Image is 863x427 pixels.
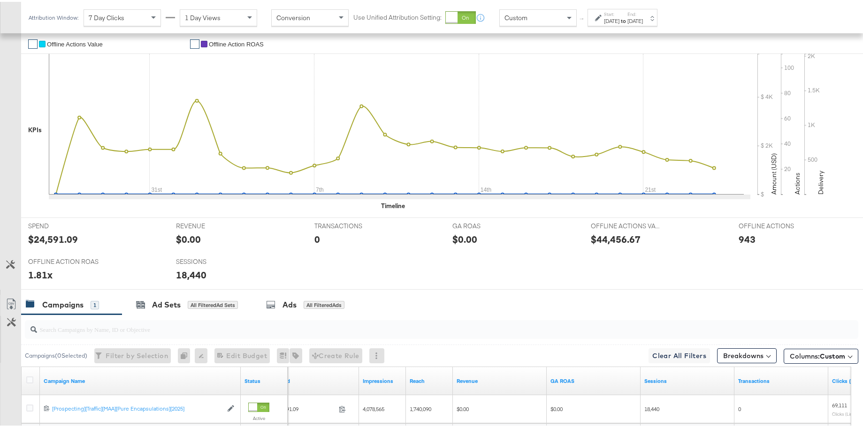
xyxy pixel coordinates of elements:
[452,231,477,244] div: $0.00
[591,231,641,244] div: $44,456.67
[738,404,741,411] span: 0
[176,266,206,280] div: 18,440
[604,15,619,23] div: [DATE]
[28,231,78,244] div: $24,591.09
[619,15,627,22] strong: to
[28,13,79,19] div: Attribution Window:
[381,200,405,209] div: Timeline
[550,404,563,411] span: $0.00
[176,231,201,244] div: $0.00
[504,12,527,20] span: Custom
[52,403,222,411] div: [Prospecting][Traffic][MAA][Pure Encapsulations][2025]
[627,15,643,23] div: [DATE]
[47,39,103,46] span: Offline Actions Value
[627,9,643,15] label: End:
[209,39,264,46] span: Offline Action ROAS
[739,231,756,244] div: 943
[644,375,731,383] a: Sessions - GA Sessions - The total number of sessions
[644,404,659,411] span: 18,440
[649,346,710,361] button: Clear All Filters
[770,151,778,193] text: Amount (USD)
[178,346,195,361] div: 0
[185,12,221,20] span: 1 Day Views
[37,315,782,333] input: Search Campaigns by Name, ID or Objective
[190,37,199,47] a: ✔
[152,298,181,308] div: Ad Sets
[274,375,355,383] a: The total amount spent to date.
[363,375,402,383] a: The number of times your ad was served. On mobile apps an ad is counted as served the first time ...
[457,404,469,411] span: $0.00
[652,348,706,360] span: Clear All Filters
[820,350,845,359] span: Custom
[44,375,237,383] a: Your campaign name.
[244,375,284,383] a: Shows the current state of your Ad Campaign.
[738,375,825,383] a: Transactions - The total number of transactions
[817,169,825,193] text: Delivery
[410,404,431,411] span: 1,740,090
[314,231,320,244] div: 0
[550,375,637,383] a: GA roas
[784,347,858,362] button: Columns:Custom
[52,403,222,411] a: [Prospecting][Traffic][MAA][Pure Encapsulations][2025]
[457,375,543,383] a: Transaction Revenue - The total sale revenue (excluding shipping and tax) of the transaction
[604,9,619,15] label: Start:
[28,255,99,264] span: OFFLINE ACTION ROAS
[452,220,523,229] span: GA ROAS
[89,12,124,20] span: 7 Day Clicks
[276,12,310,20] span: Conversion
[28,124,42,133] div: KPIs
[28,220,99,229] span: SPEND
[248,413,269,420] label: Active
[28,266,53,280] div: 1.81x
[790,350,845,359] span: Columns:
[188,299,238,307] div: All Filtered Ad Sets
[410,375,449,383] a: The number of people your ad was served to.
[793,171,802,193] text: Actions
[353,11,442,20] label: Use Unified Attribution Setting:
[717,346,777,361] button: Breakdowns
[25,350,87,358] div: Campaigns ( 0 Selected)
[363,404,384,411] span: 4,078,565
[176,220,246,229] span: REVENUE
[42,298,84,308] div: Campaigns
[91,299,99,307] div: 1
[304,299,344,307] div: All Filtered Ads
[28,37,38,47] a: ✔
[578,16,587,19] span: ↑
[176,255,246,264] span: SESSIONS
[274,404,335,411] span: $24,591.09
[832,409,856,415] sub: Clicks (Link)
[591,220,661,229] span: OFFLINE ACTIONS VALUE
[739,220,809,229] span: OFFLINE ACTIONS
[832,400,847,407] span: 69,111
[314,220,385,229] span: TRANSACTIONS
[283,298,297,308] div: Ads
